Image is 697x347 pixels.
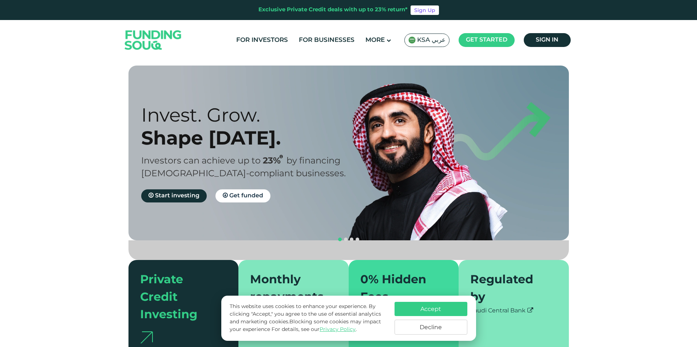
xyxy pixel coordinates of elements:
[417,36,445,44] span: KSA عربي
[355,237,360,242] button: navigation
[280,155,283,159] i: 23% IRR (expected) ~ 15% Net yield (expected)
[395,320,467,335] button: Decline
[230,303,387,334] p: This website uses cookies to enhance your experience. By clicking "Accept," you agree to the use ...
[297,34,356,46] a: For Businesses
[263,157,286,165] span: 23%
[349,237,355,242] button: navigation
[141,103,361,126] div: Invest. Grow.
[234,34,290,46] a: For Investors
[141,157,261,165] span: Investors can achieve up to
[466,37,507,43] span: Get started
[140,272,218,324] div: Private Credit Investing
[250,272,328,307] div: Monthly repayments
[230,319,381,332] span: Blocking some cookies may impact your experience
[140,331,153,343] img: arrow
[155,193,199,198] span: Start investing
[118,22,189,59] img: Logo
[141,126,361,149] div: Shape [DATE].
[337,237,343,242] button: navigation
[524,33,571,47] a: Sign in
[229,193,263,198] span: Get funded
[141,189,207,202] a: Start investing
[365,37,385,43] span: More
[408,36,416,44] img: SA Flag
[258,6,408,14] div: Exclusive Private Credit deals with up to 23% return*
[343,237,349,242] button: navigation
[536,37,558,43] span: Sign in
[411,5,439,15] a: Sign Up
[320,327,356,332] a: Privacy Policy
[272,327,357,332] span: For details, see our .
[215,189,270,202] a: Get funded
[360,272,439,307] div: 0% Hidden Fees
[470,272,549,307] div: Regulated by
[470,307,557,315] div: Saudi Central Bank
[395,302,467,316] button: Accept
